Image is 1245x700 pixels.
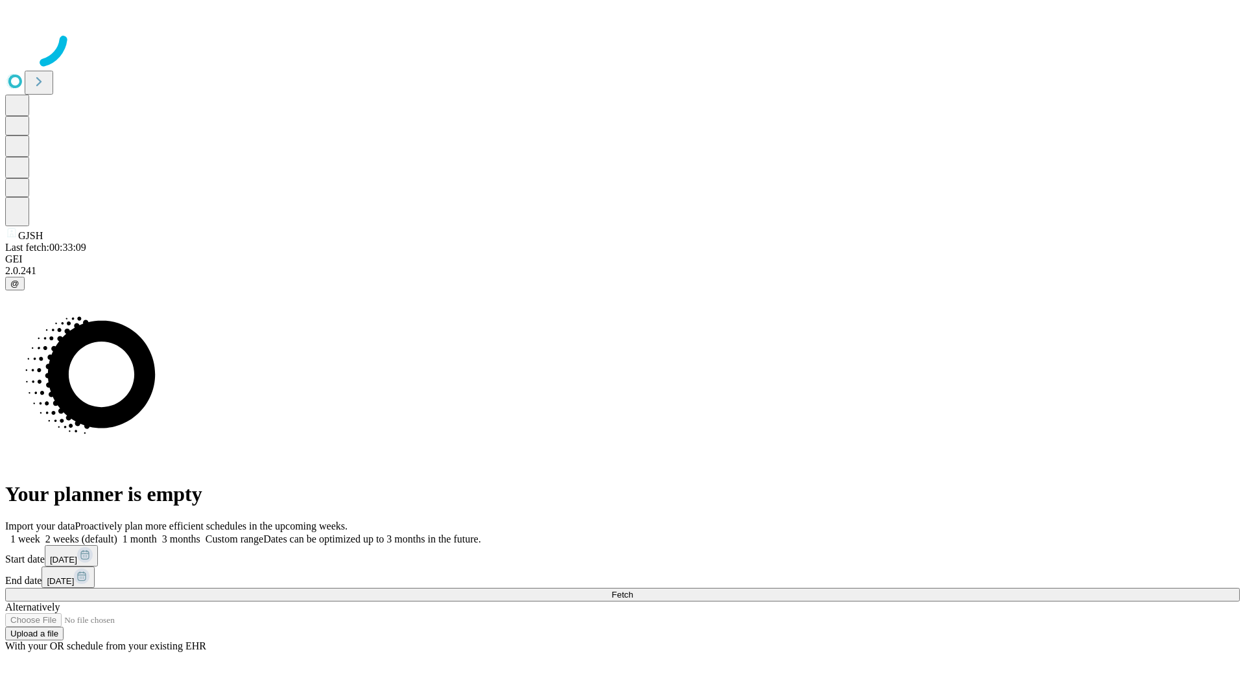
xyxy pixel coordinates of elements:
[206,533,263,544] span: Custom range
[50,555,77,565] span: [DATE]
[41,566,95,588] button: [DATE]
[5,242,86,253] span: Last fetch: 00:33:09
[5,265,1240,277] div: 2.0.241
[75,520,348,531] span: Proactively plan more efficient schedules in the upcoming weeks.
[5,520,75,531] span: Import your data
[611,590,633,600] span: Fetch
[162,533,200,544] span: 3 months
[45,533,117,544] span: 2 weeks (default)
[5,627,64,640] button: Upload a file
[5,588,1240,601] button: Fetch
[5,277,25,290] button: @
[45,545,98,566] button: [DATE]
[10,279,19,288] span: @
[5,545,1240,566] div: Start date
[263,533,480,544] span: Dates can be optimized up to 3 months in the future.
[5,253,1240,265] div: GEI
[5,566,1240,588] div: End date
[18,230,43,241] span: GJSH
[5,601,60,612] span: Alternatively
[10,533,40,544] span: 1 week
[47,576,74,586] span: [DATE]
[123,533,157,544] span: 1 month
[5,640,206,651] span: With your OR schedule from your existing EHR
[5,482,1240,506] h1: Your planner is empty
